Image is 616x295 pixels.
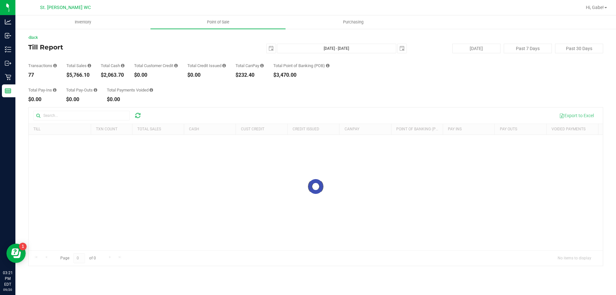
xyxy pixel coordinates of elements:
[187,64,226,68] div: Total Credit Issued
[174,64,178,68] i: Sum of all successful, non-voided payment transaction amounts using account credit as the payment...
[5,19,11,25] inline-svg: Analytics
[452,44,501,53] button: [DATE]
[66,19,100,25] span: Inventory
[187,73,226,78] div: $0.00
[222,64,226,68] i: Sum of all successful refund transaction amounts from purchase returns resulting in account credi...
[101,64,124,68] div: Total Cash
[504,44,552,53] button: Past 7 Days
[235,73,264,78] div: $232.40
[3,270,13,287] p: 03:21 PM EDT
[134,73,178,78] div: $0.00
[15,15,150,29] a: Inventory
[53,88,56,92] i: Sum of all cash pay-ins added to tills within the date range.
[5,74,11,80] inline-svg: Retail
[5,60,11,66] inline-svg: Outbound
[88,64,91,68] i: Sum of all successful, non-voided payment transaction amounts (excluding tips and transaction fee...
[66,97,97,102] div: $0.00
[286,15,421,29] a: Purchasing
[66,73,91,78] div: $5,766.10
[107,97,153,102] div: $0.00
[334,19,372,25] span: Purchasing
[6,244,26,263] iframe: Resource center
[5,32,11,39] inline-svg: Inbound
[586,5,604,10] span: Hi, Gabe!
[235,64,264,68] div: Total CanPay
[5,88,11,94] inline-svg: Reports
[28,73,57,78] div: 77
[150,88,153,92] i: Sum of all voided payment transaction amounts (excluding tips and transaction fees) within the da...
[28,44,220,51] h4: Till Report
[94,88,97,92] i: Sum of all cash pay-outs removed from tills within the date range.
[101,73,124,78] div: $2,063.70
[5,46,11,53] inline-svg: Inventory
[66,64,91,68] div: Total Sales
[273,64,329,68] div: Total Point of Banking (POB)
[107,88,153,92] div: Total Payments Voided
[28,35,38,40] a: Back
[19,243,27,250] iframe: Resource center unread badge
[555,44,603,53] button: Past 30 Days
[53,64,57,68] i: Count of all successful payment transactions, possibly including voids, refunds, and cash-back fr...
[273,73,329,78] div: $3,470.00
[40,5,91,10] span: St. [PERSON_NAME] WC
[66,88,97,92] div: Total Pay-Outs
[198,19,238,25] span: Point of Sale
[267,44,276,53] span: select
[28,97,56,102] div: $0.00
[28,64,57,68] div: Transactions
[28,88,56,92] div: Total Pay-Ins
[121,64,124,68] i: Sum of all successful, non-voided cash payment transaction amounts (excluding tips and transactio...
[3,287,13,292] p: 09/20
[260,64,264,68] i: Sum of all successful, non-voided payment transaction amounts using CanPay (as well as manual Can...
[398,44,406,53] span: select
[134,64,178,68] div: Total Customer Credit
[150,15,286,29] a: Point of Sale
[326,64,329,68] i: Sum of the successful, non-voided point-of-banking payment transaction amounts, both via payment ...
